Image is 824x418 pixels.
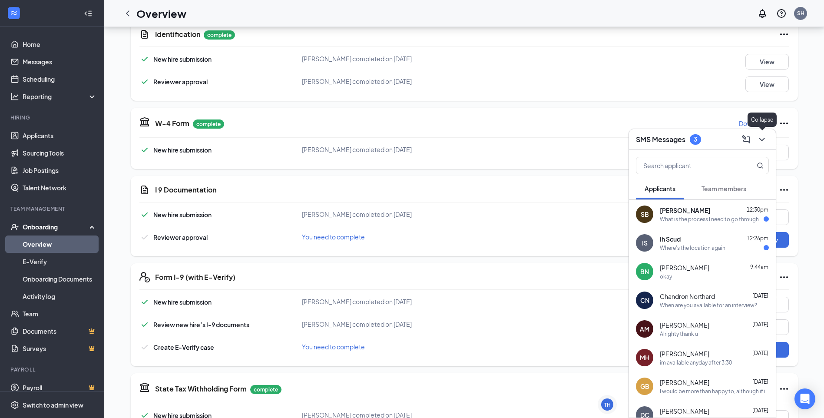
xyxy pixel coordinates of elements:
div: IS [642,239,648,247]
svg: Checkmark [139,54,150,64]
svg: Analysis [10,92,19,101]
button: ChevronDown [755,133,769,146]
div: Payroll [10,366,95,373]
svg: Ellipses [779,29,789,40]
span: New hire submission [153,298,212,306]
a: Applicants [23,127,97,144]
span: Review new hire’s I-9 documents [153,321,249,328]
span: New hire submission [153,146,212,154]
button: ComposeMessage [739,133,753,146]
button: View [745,54,789,70]
svg: CustomFormIcon [139,29,150,40]
span: Reviewer approval [153,233,208,241]
svg: ChevronDown [757,134,767,145]
span: [PERSON_NAME] [660,407,709,415]
svg: Checkmark [139,76,150,87]
svg: Collapse [84,9,93,18]
svg: Notifications [757,8,768,19]
span: [PERSON_NAME] [660,263,709,272]
span: [PERSON_NAME] completed on [DATE] [302,55,412,63]
a: Team [23,305,97,322]
a: Sourcing Tools [23,144,97,162]
svg: ComposeMessage [741,134,751,145]
input: Search applicant [636,157,739,174]
span: [PERSON_NAME] completed on [DATE] [302,298,412,305]
a: Messages [23,53,97,70]
div: Reporting [23,92,97,101]
div: Onboarding [23,222,89,231]
div: Team Management [10,205,95,212]
a: Scheduling [23,70,97,88]
div: SB [641,210,649,219]
a: Activity log [23,288,97,305]
h3: SMS Messages [636,135,685,144]
div: BN [640,267,649,276]
svg: Checkmark [139,145,150,155]
svg: Settings [10,401,19,409]
h1: Overview [136,6,186,21]
svg: QuestionInfo [776,8,787,19]
svg: WorkstreamLogo [10,9,18,17]
span: Create E-Verify case [153,343,214,351]
p: complete [204,30,235,40]
a: DocumentsCrown [23,322,97,340]
a: E-Verify [23,253,97,270]
svg: TaxGovernmentIcon [139,382,150,392]
a: Overview [23,236,97,253]
svg: MagnifyingGlass [757,162,764,169]
svg: Checkmark [139,342,150,352]
svg: Checkmark [139,297,150,307]
svg: Ellipses [779,384,789,394]
span: You need to complete [302,343,365,351]
span: [PERSON_NAME] [660,349,709,358]
span: [PERSON_NAME] completed on [DATE] [302,210,412,218]
div: im available anyday after 3:30 [660,359,732,366]
span: New hire submission [153,55,212,63]
svg: FormI9EVerifyIcon [139,272,150,282]
button: Download [738,116,768,130]
div: TH [604,401,611,408]
a: ChevronLeft [122,8,133,19]
h5: Identification [155,30,200,39]
div: GB [640,382,649,391]
svg: Ellipses [779,272,789,282]
a: SurveysCrown [23,340,97,357]
span: Team members [702,185,746,192]
a: PayrollCrown [23,379,97,396]
span: 12:30pm [747,206,768,213]
span: [PERSON_NAME] completed on [DATE] [302,146,412,153]
svg: Checkmark [139,209,150,220]
button: View [745,76,789,92]
h5: W-4 Form [155,119,189,128]
span: 9:44am [750,264,768,270]
p: complete [250,385,281,394]
span: [DATE] [752,407,768,414]
svg: CustomFormIcon [139,185,150,195]
span: Ih Scud [660,235,681,243]
h5: I 9 Documentation [155,185,216,195]
span: [DATE] [752,350,768,356]
span: New hire submission [153,211,212,219]
div: 3 [694,136,697,143]
span: [DATE] [752,321,768,328]
div: Collapse [748,113,777,127]
div: When are you available for an interview? [660,302,757,309]
div: Open Intercom Messenger [794,388,815,409]
div: I would be more than happy to, although if it's any more convenient, I could come in [DATE] for a... [660,388,769,395]
span: Chandron Northard [660,292,715,301]
span: [DATE] [752,292,768,299]
a: Onboarding Documents [23,270,97,288]
span: [PERSON_NAME] completed on [DATE] [302,77,412,85]
svg: Checkmark [139,319,150,330]
div: Hiring [10,114,95,121]
span: [PERSON_NAME] [660,321,709,329]
svg: UserCheck [10,222,19,231]
div: okay [660,273,672,280]
div: CN [640,296,649,305]
a: Talent Network [23,179,97,196]
div: AM [640,325,649,333]
span: Reviewer approval [153,78,208,86]
svg: Ellipses [779,118,789,129]
span: [PERSON_NAME] [660,206,710,215]
span: [DATE] [752,378,768,385]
